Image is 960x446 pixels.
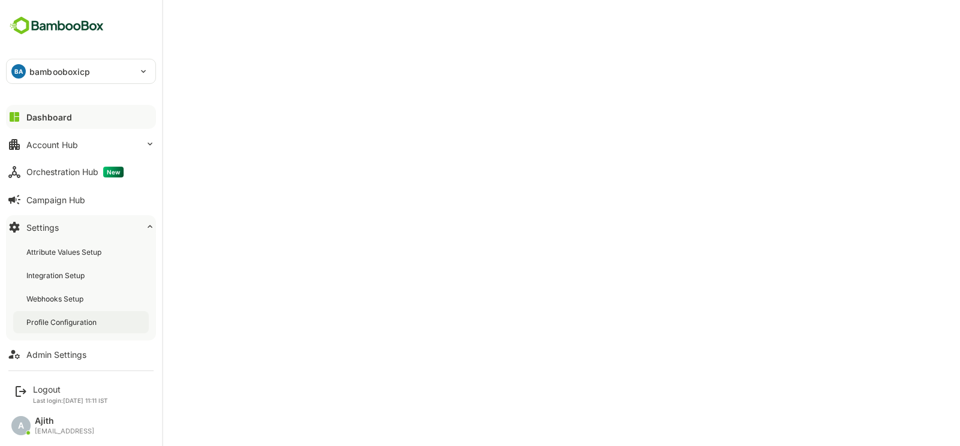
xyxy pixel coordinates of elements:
[26,349,86,360] div: Admin Settings
[6,105,156,129] button: Dashboard
[26,112,72,122] div: Dashboard
[26,195,85,205] div: Campaign Hub
[26,294,86,304] div: Webhooks Setup
[26,140,78,150] div: Account Hub
[7,59,155,83] div: BAbambooboxicp
[6,132,156,156] button: Account Hub
[26,247,104,257] div: Attribute Values Setup
[6,14,107,37] img: BambooboxFullLogoMark.5f36c76dfaba33ec1ec1367b70bb1252.svg
[26,270,87,281] div: Integration Setup
[11,416,31,435] div: A
[6,188,156,212] button: Campaign Hub
[26,222,59,233] div: Settings
[103,167,124,177] span: New
[6,160,156,184] button: Orchestration HubNew
[26,317,99,327] div: Profile Configuration
[11,64,26,79] div: BA
[26,167,124,177] div: Orchestration Hub
[6,342,156,366] button: Admin Settings
[35,427,94,435] div: [EMAIL_ADDRESS]
[6,215,156,239] button: Settings
[33,384,108,394] div: Logout
[35,416,94,426] div: Ajith
[33,397,108,404] p: Last login: [DATE] 11:11 IST
[29,65,91,78] p: bambooboxicp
